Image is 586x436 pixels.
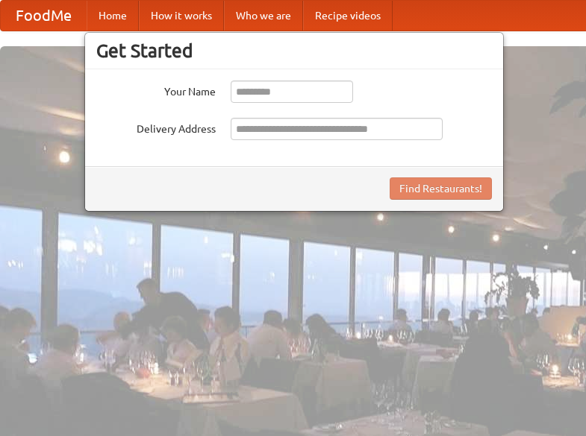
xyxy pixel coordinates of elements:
[303,1,393,31] a: Recipe videos
[390,177,492,200] button: Find Restaurants!
[139,1,224,31] a: How it works
[1,1,87,31] a: FoodMe
[224,1,303,31] a: Who we are
[96,40,492,62] h3: Get Started
[96,118,216,136] label: Delivery Address
[87,1,139,31] a: Home
[96,80,216,99] label: Your Name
